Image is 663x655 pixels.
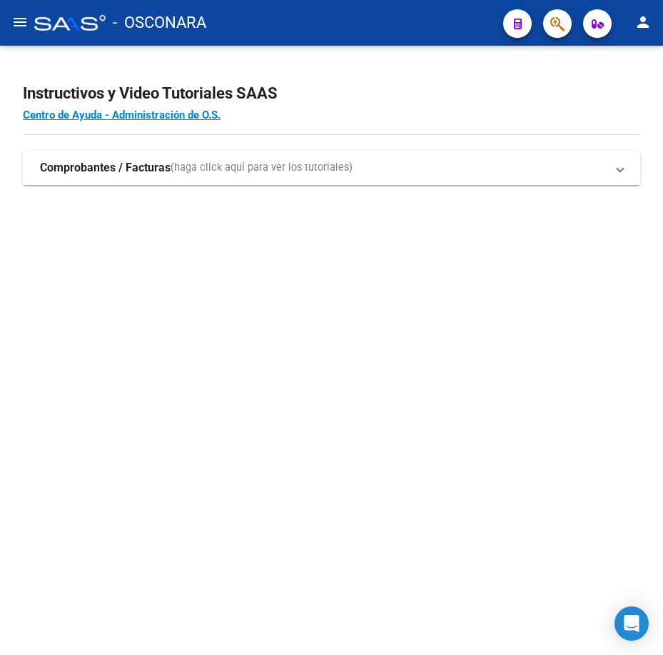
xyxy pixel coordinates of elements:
[23,151,640,185] mat-expansion-panel-header: Comprobantes / Facturas(haga click aquí para ver los tutoriales)
[171,160,353,176] span: (haga click aquí para ver los tutoriales)
[11,14,29,31] mat-icon: menu
[23,80,640,107] h2: Instructivos y Video Tutoriales SAAS
[113,7,206,39] span: - OSCONARA
[614,606,649,641] div: Open Intercom Messenger
[23,109,221,121] a: Centro de Ayuda - Administración de O.S.
[634,14,652,31] mat-icon: person
[40,160,171,176] strong: Comprobantes / Facturas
